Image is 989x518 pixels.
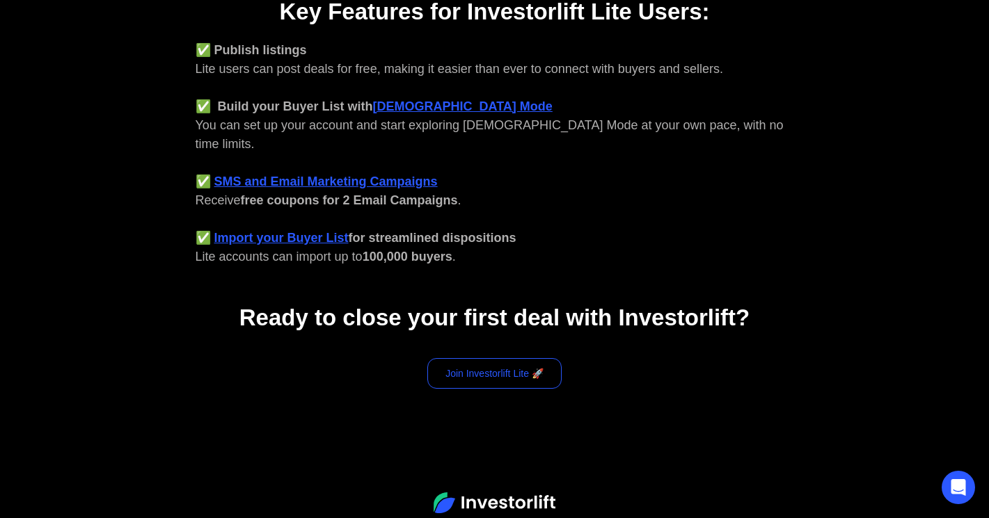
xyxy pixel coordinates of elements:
strong: for streamlined dispositions [349,231,516,245]
strong: ✅ Publish listings [196,43,307,57]
a: SMS and Email Marketing Campaigns [214,175,438,188]
div: Open Intercom Messenger [942,471,975,504]
strong: free coupons for 2 Email Campaigns [241,193,458,207]
strong: Ready to close your first deal with Investorlift? [239,305,750,330]
strong: ✅ [196,175,211,188]
a: Import your Buyer List [214,231,349,245]
a: Join Investorlift Lite 🚀 [427,358,562,389]
a: [DEMOGRAPHIC_DATA] Mode [373,99,553,113]
strong: ✅ [196,231,211,245]
div: Lite users can post deals for free, making it easier than ever to connect with buyers and sellers... [196,41,794,266]
strong: 100,000 buyers [363,250,452,264]
strong: ✅ Build your Buyer List with [196,99,373,113]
